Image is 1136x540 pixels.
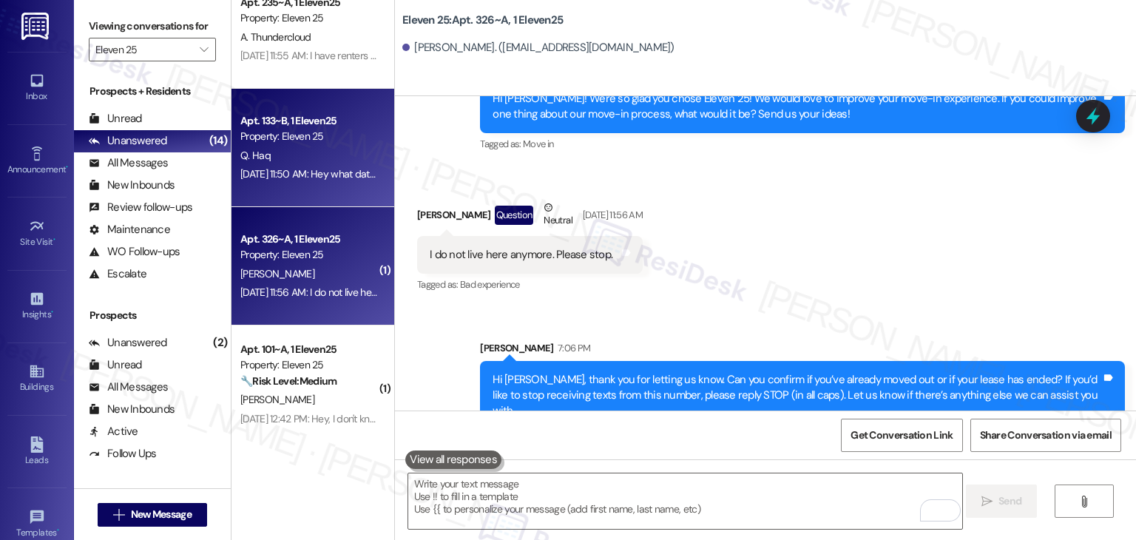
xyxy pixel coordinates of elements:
[131,507,192,522] span: New Message
[981,496,993,507] i: 
[89,266,146,282] div: Escalate
[89,200,192,215] div: Review follow-ups
[66,162,68,172] span: •
[240,167,415,180] div: [DATE] 11:50 AM: Hey what date is it due?
[89,335,167,351] div: Unanswered
[74,84,231,99] div: Prospects + Residents
[240,286,476,299] div: [DATE] 11:56 AM: I do not live here anymore. Please stop.
[402,13,563,28] b: Eleven 25: Apt. 326~A, 1 Eleven25
[240,129,377,144] div: Property: Eleven 25
[240,49,610,62] div: [DATE] 11:55 AM: I have renters insurance and there should be no reason for the charge
[408,473,962,529] textarea: To enrich screen reader interactions, please activate Accessibility in Grammarly extension settings
[206,129,231,152] div: (14)
[417,200,643,236] div: [PERSON_NAME]
[240,412,689,425] div: [DATE] 12:42 PM: Hey, I don't know if this was a general text message, but my rent is paid up to ...
[523,138,553,150] span: Move in
[980,428,1112,443] span: Share Conversation via email
[57,525,59,536] span: •
[460,278,520,291] span: Bad experience
[89,111,142,126] div: Unread
[480,340,1125,361] div: [PERSON_NAME]
[89,133,167,149] div: Unanswered
[89,155,168,171] div: All Messages
[240,374,337,388] strong: 🔧 Risk Level: Medium
[966,485,1038,518] button: Send
[98,503,207,527] button: New Message
[841,419,962,452] button: Get Conversation Link
[998,493,1021,509] span: Send
[240,342,377,357] div: Apt. 101~A, 1 Eleven25
[493,372,1101,419] div: Hi [PERSON_NAME], thank you for letting us know. Can you confirm if you’ve already moved out or i...
[89,446,157,462] div: Follow Ups
[579,207,643,223] div: [DATE] 11:56 AM
[240,247,377,263] div: Property: Eleven 25
[240,357,377,373] div: Property: Eleven 25
[1078,496,1089,507] i: 
[493,91,1101,123] div: Hi [PERSON_NAME]! We're so glad you chose Eleven 25! We would love to improve your move-in experi...
[53,234,55,245] span: •
[7,214,67,254] a: Site Visit •
[7,286,67,326] a: Insights •
[89,379,168,395] div: All Messages
[89,222,170,237] div: Maintenance
[89,15,216,38] label: Viewing conversations for
[541,200,575,231] div: Neutral
[970,419,1121,452] button: Share Conversation via email
[89,424,138,439] div: Active
[480,133,1125,155] div: Tagged as:
[240,393,314,406] span: [PERSON_NAME]
[7,359,67,399] a: Buildings
[240,30,311,44] span: A. Thundercloud
[240,10,377,26] div: Property: Eleven 25
[113,509,124,521] i: 
[495,206,534,224] div: Question
[240,232,377,247] div: Apt. 326~A, 1 Eleven25
[89,244,180,260] div: WO Follow-ups
[240,149,271,162] span: Q. Haq
[7,68,67,108] a: Inbox
[209,331,231,354] div: (2)
[554,340,590,356] div: 7:06 PM
[240,267,314,280] span: [PERSON_NAME]
[240,113,377,129] div: Apt. 133~B, 1 Eleven25
[851,428,953,443] span: Get Conversation Link
[21,13,52,40] img: ResiDesk Logo
[89,402,175,417] div: New Inbounds
[417,274,643,295] div: Tagged as:
[89,357,142,373] div: Unread
[402,40,674,55] div: [PERSON_NAME]. ([EMAIL_ADDRESS][DOMAIN_NAME])
[89,178,175,193] div: New Inbounds
[74,308,231,323] div: Prospects
[7,432,67,472] a: Leads
[430,247,612,263] div: I do not live here anymore. Please stop.
[200,44,208,55] i: 
[95,38,192,61] input: All communities
[51,307,53,317] span: •
[74,487,231,502] div: Residents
